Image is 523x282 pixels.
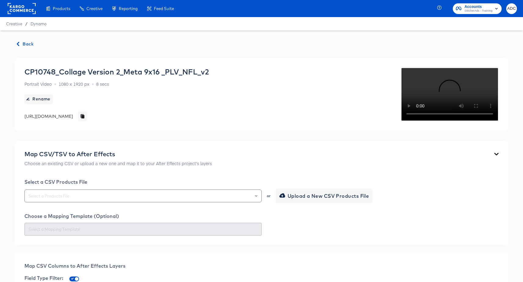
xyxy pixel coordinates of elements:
[24,150,212,158] div: Map CSV/TSV to After Effects
[31,21,47,26] a: Dynamo
[15,40,36,48] button: Back
[27,95,50,103] span: Rename
[464,9,492,13] span: StitcherAds - Training
[24,275,63,281] span: Field Type Filter:
[119,6,138,11] span: Reporting
[53,6,70,11] span: Products
[24,113,73,119] div: [URL][DOMAIN_NAME]
[281,192,369,200] span: Upload a New CSV Products File
[464,4,492,10] span: Accounts
[266,194,271,198] div: or
[6,21,22,26] span: Creative
[24,179,499,185] div: Select a CSV Products File
[154,6,174,11] span: Feed Suite
[24,94,53,104] button: Rename
[22,21,31,26] span: /
[24,213,499,219] div: Choose a Mapping Template (Optional)
[453,3,502,14] button: AccountsStitcherAds - Training
[24,263,125,269] span: Map CSV Columns to After Effects Layers
[24,160,212,166] p: Choose an existing CSV or upload a new one and map it to your After Effects project's layers
[255,192,257,200] button: Open
[86,6,103,11] span: Creative
[276,189,373,203] button: Upload a New CSV Products File
[24,81,52,87] span: Portrait Video
[27,193,259,200] input: Select a Products File
[27,226,259,233] input: Select a Mapping Template
[24,67,209,76] div: CP10748_Collage Version 2_Meta 9x16 _PLV_NFL_v2
[96,81,109,87] span: 8 secs
[509,5,514,12] span: ADC
[17,40,34,48] span: Back
[59,81,89,87] span: 1080 x 1920 px
[401,67,499,121] video: Your browser does not support the video tag.
[506,3,517,14] button: ADC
